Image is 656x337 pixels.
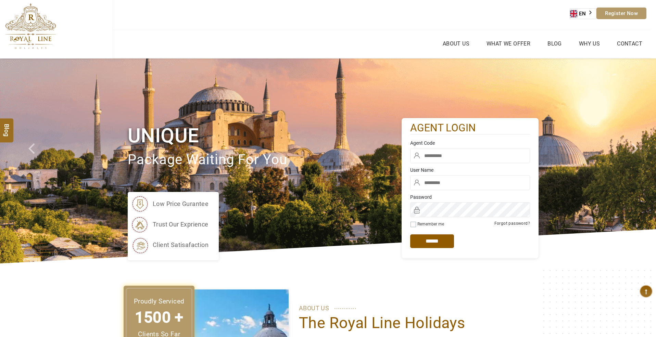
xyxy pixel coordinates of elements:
[623,59,656,263] a: Check next image
[596,8,646,19] a: Register Now
[128,123,402,148] h1: Unique
[494,221,530,226] a: Forgot password?
[577,39,602,49] a: Why Us
[570,8,596,19] aside: Language selected: English
[299,303,528,313] p: ABOUT US
[410,140,530,146] label: Agent Code
[546,39,564,49] a: Blog
[128,148,402,171] p: package waiting for you
[131,195,209,212] li: low price gurantee
[410,167,530,173] label: User Name
[615,39,644,49] a: Contact
[131,216,209,233] li: trust our exprience
[570,9,596,19] a: EN
[131,236,209,254] li: client satisafaction
[485,39,532,49] a: What we Offer
[410,121,530,135] h2: agent login
[20,59,52,263] a: Check next prev
[417,222,444,226] label: Remember me
[410,194,530,200] label: Password
[570,8,596,19] div: Language
[2,124,11,130] span: Blog
[334,302,356,312] span: ............
[441,39,471,49] a: About Us
[299,313,528,333] h1: The Royal Line Holidays
[5,3,56,49] img: The Royal Line Holidays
